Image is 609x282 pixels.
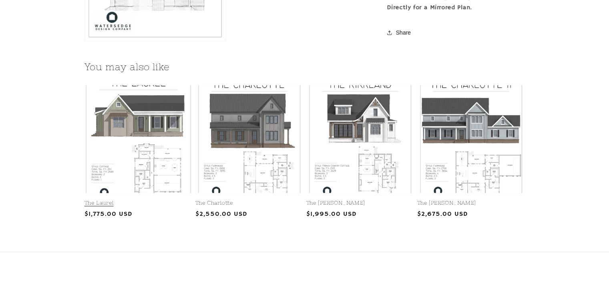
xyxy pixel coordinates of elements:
h2: You may also like [84,61,525,73]
button: Share [387,24,413,41]
a: The [PERSON_NAME] [417,200,525,207]
a: The Charlotte [195,200,303,207]
a: The [PERSON_NAME] [306,200,414,207]
a: The Laurel [84,200,192,207]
